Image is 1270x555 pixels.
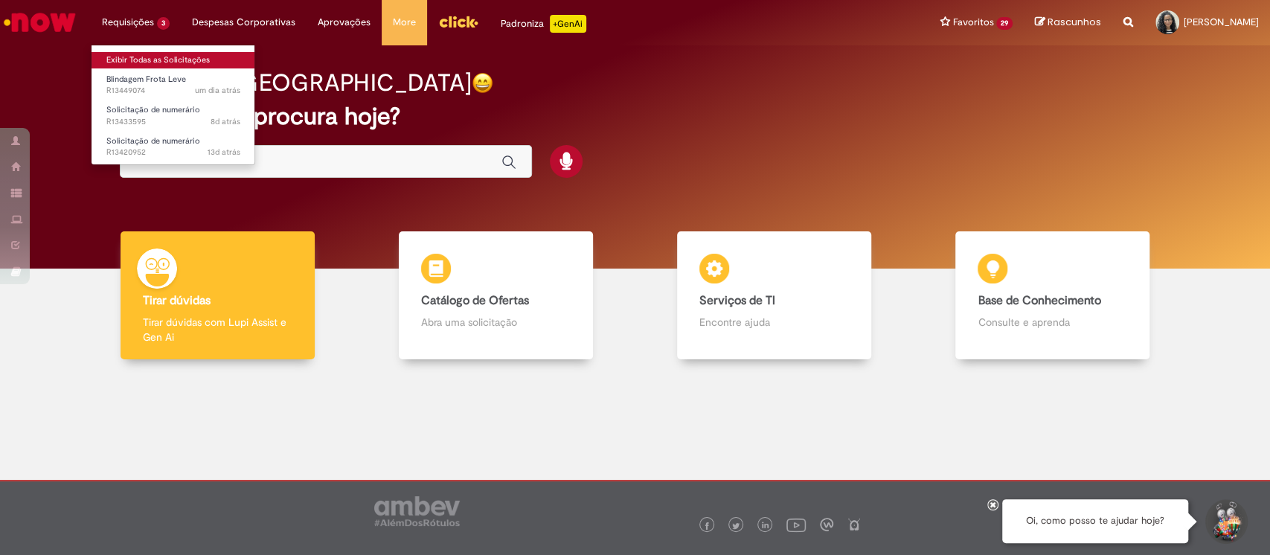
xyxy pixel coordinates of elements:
[978,293,1100,308] b: Base de Conhecimento
[195,85,240,96] span: um dia atrás
[703,522,711,530] img: logo_footer_facebook.png
[393,15,416,30] span: More
[106,116,240,128] span: R13433595
[699,293,775,308] b: Serviços de TI
[208,147,240,158] time: 15/08/2025 14:04:35
[1048,15,1101,29] span: Rascunhos
[192,15,295,30] span: Despesas Corporativas
[143,293,211,308] b: Tirar dúvidas
[421,315,571,330] p: Abra uma solicitação
[996,17,1013,30] span: 29
[318,15,371,30] span: Aprovações
[1,7,78,37] img: ServiceNow
[106,85,240,97] span: R13449074
[92,71,255,99] a: Aberto R13449074 : Blindagem Frota Leve
[356,231,635,360] a: Catálogo de Ofertas Abra uma solicitação
[914,231,1192,360] a: Base de Conhecimento Consulte e aprenda
[699,315,849,330] p: Encontre ajuda
[92,52,255,68] a: Exibir Todas as Solicitações
[820,518,833,531] img: logo_footer_workplace.png
[157,17,170,30] span: 3
[978,315,1127,330] p: Consulte e aprenda
[195,85,240,96] time: 26/08/2025 15:28:14
[92,133,255,161] a: Aberto R13420952 : Solicitação de numerário
[208,147,240,158] span: 13d atrás
[78,231,356,360] a: Tirar dúvidas Tirar dúvidas com Lupi Assist e Gen Ai
[952,15,993,30] span: Favoritos
[92,102,255,129] a: Aberto R13433595 : Solicitação de numerário
[732,522,740,530] img: logo_footer_twitter.png
[786,515,806,534] img: logo_footer_youtube.png
[635,231,914,360] a: Serviços de TI Encontre ajuda
[501,15,586,33] div: Padroniza
[421,293,529,308] b: Catálogo de Ofertas
[211,116,240,127] span: 8d atrás
[211,116,240,127] time: 20/08/2025 16:45:02
[1002,499,1188,543] div: Oi, como posso te ajudar hoje?
[550,15,586,33] p: +GenAi
[106,104,200,115] span: Solicitação de numerário
[143,315,292,344] p: Tirar dúvidas com Lupi Assist e Gen Ai
[1184,16,1259,28] span: [PERSON_NAME]
[120,103,1150,129] h2: O que você procura hoje?
[91,45,255,165] ul: Requisições
[472,72,493,94] img: happy-face.png
[106,147,240,158] span: R13420952
[1035,16,1101,30] a: Rascunhos
[106,74,186,85] span: Blindagem Frota Leve
[438,10,478,33] img: click_logo_yellow_360x200.png
[1203,499,1248,544] button: Iniciar Conversa de Suporte
[106,135,200,147] span: Solicitação de numerário
[847,518,861,531] img: logo_footer_naosei.png
[374,496,460,526] img: logo_footer_ambev_rotulo_gray.png
[762,522,769,530] img: logo_footer_linkedin.png
[120,70,472,96] h2: Boa noite, [GEOGRAPHIC_DATA]
[102,15,154,30] span: Requisições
